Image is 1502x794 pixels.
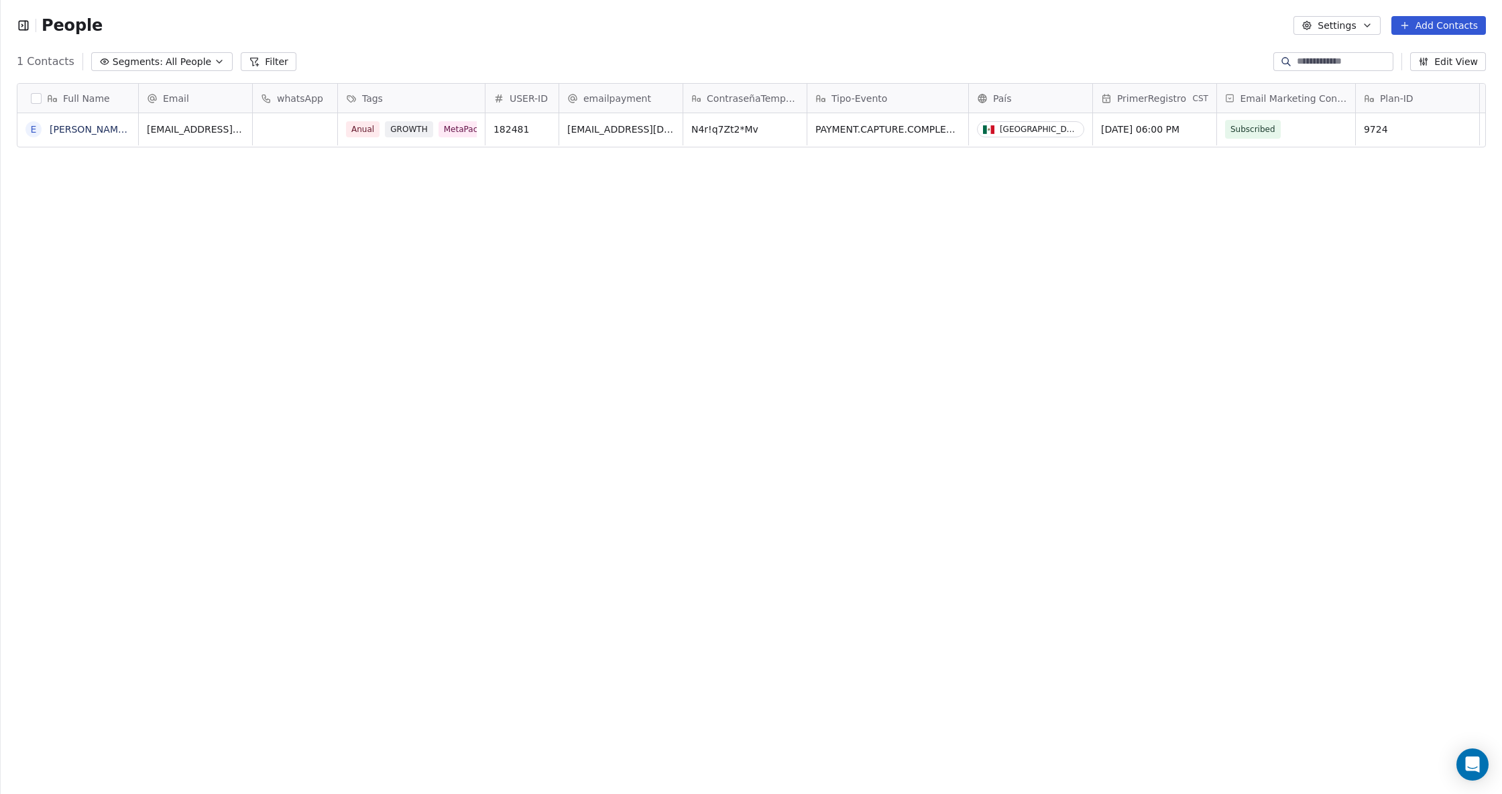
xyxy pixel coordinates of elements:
[338,84,485,113] div: Tags
[1000,125,1078,134] div: [GEOGRAPHIC_DATA]
[1293,16,1380,35] button: Settings
[1230,123,1275,136] span: Subscribed
[1410,52,1486,71] button: Edit View
[1356,84,1479,113] div: Plan-ID
[807,84,968,113] div: Tipo-Evento
[253,84,337,113] div: whatsApp
[147,123,244,136] span: [EMAIL_ADDRESS][DOMAIN_NAME]
[139,84,252,113] div: Email
[42,15,103,36] span: People
[163,92,189,105] span: Email
[815,123,960,136] span: PAYMENT.CAPTURE.COMPLETED
[707,92,799,105] span: ContraseñaTemporal
[31,123,37,137] div: E
[683,84,807,113] div: ContraseñaTemporal
[1117,92,1186,105] span: PrimerRegistro
[993,92,1012,105] span: País
[485,84,559,113] div: USER-ID
[362,92,383,105] span: Tags
[494,123,551,136] span: 182481
[831,92,887,105] span: Tipo-Evento
[583,92,651,105] span: emailpayment
[559,84,683,113] div: emailpayment
[17,113,139,750] div: grid
[385,121,432,137] span: GROWTH
[50,124,290,135] a: [PERSON_NAME] [PERSON_NAME] [PERSON_NAME]
[1101,123,1208,136] span: [DATE] 06:00 PM
[277,92,323,105] span: whatsApp
[113,55,163,69] span: Segments:
[241,52,296,71] button: Filter
[1391,16,1486,35] button: Add Contacts
[1364,123,1471,136] span: 9724
[510,92,548,105] span: USER-ID
[63,92,110,105] span: Full Name
[1380,92,1413,105] span: Plan-ID
[1217,84,1355,113] div: Email Marketing Consent
[1456,748,1489,781] div: Open Intercom Messenger
[691,123,799,136] span: N4r!q7Zt2*Mv
[346,121,380,137] span: Anual
[17,84,138,113] div: Full Name
[1192,93,1208,104] span: CST
[166,55,211,69] span: All People
[1240,92,1346,105] span: Email Marketing Consent
[17,54,74,70] span: 1 Contacts
[1093,84,1216,113] div: PrimerRegistroCST
[567,123,675,136] span: [EMAIL_ADDRESS][DOMAIN_NAME]
[439,121,488,137] span: MetaPack
[969,84,1092,113] div: País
